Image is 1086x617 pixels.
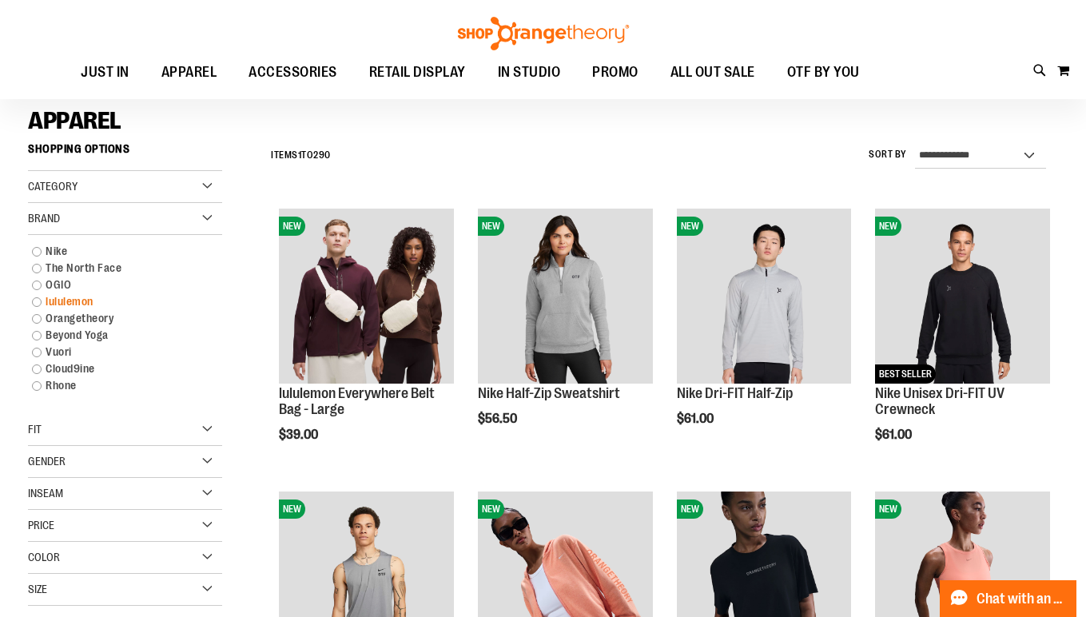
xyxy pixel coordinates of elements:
[677,209,852,384] img: Nike Dri-FIT Half-Zip
[271,201,462,482] div: product
[24,327,210,344] a: Beyond Yoga
[28,212,60,225] span: Brand
[677,217,703,236] span: NEW
[279,500,305,519] span: NEW
[313,149,331,161] span: 290
[455,17,631,50] img: Shop Orangetheory
[271,143,331,168] h2: Items to
[24,344,210,360] a: Vuori
[869,148,907,161] label: Sort By
[875,209,1050,384] img: Nike Unisex Dri-FIT UV Crewneck
[28,423,42,436] span: Fit
[478,385,620,401] a: Nike Half-Zip Sweatshirt
[161,54,217,90] span: APPAREL
[28,551,60,563] span: Color
[24,377,210,394] a: Rhone
[28,180,78,193] span: Category
[24,360,210,377] a: Cloud9ine
[592,54,638,90] span: PROMO
[677,385,793,401] a: Nike Dri-FIT Half-Zip
[28,455,66,468] span: Gender
[279,385,435,417] a: lululemon Everywhere Belt Bag - Large
[28,583,47,595] span: Size
[875,428,914,442] span: $61.00
[677,209,852,386] a: Nike Dri-FIT Half-ZipNEW
[478,500,504,519] span: NEW
[478,209,653,384] img: Nike Half-Zip Sweatshirt
[787,54,860,90] span: OTF BY YOU
[28,519,54,531] span: Price
[670,54,755,90] span: ALL OUT SALE
[279,217,305,236] span: NEW
[24,310,210,327] a: Orangetheory
[677,500,703,519] span: NEW
[81,54,129,90] span: JUST IN
[977,591,1067,607] span: Chat with an Expert
[249,54,337,90] span: ACCESSORIES
[677,412,716,426] span: $61.00
[875,217,901,236] span: NEW
[24,243,210,260] a: Nike
[28,107,121,134] span: APPAREL
[470,201,661,467] div: product
[940,580,1077,617] button: Chat with an Expert
[24,277,210,293] a: OGIO
[478,209,653,386] a: Nike Half-Zip SweatshirtNEW
[669,201,860,467] div: product
[28,135,222,171] strong: Shopping Options
[867,201,1058,482] div: product
[279,428,320,442] span: $39.00
[279,209,454,386] a: lululemon Everywhere Belt Bag - LargeNEW
[478,412,519,426] span: $56.50
[24,260,210,277] a: The North Face
[875,500,901,519] span: NEW
[875,209,1050,386] a: Nike Unisex Dri-FIT UV CrewneckNEWBEST SELLER
[478,217,504,236] span: NEW
[28,487,63,500] span: Inseam
[279,209,454,384] img: lululemon Everywhere Belt Bag - Large
[24,293,210,310] a: lululemon
[875,364,936,384] span: BEST SELLER
[875,385,1004,417] a: Nike Unisex Dri-FIT UV Crewneck
[298,149,302,161] span: 1
[498,54,561,90] span: IN STUDIO
[369,54,466,90] span: RETAIL DISPLAY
